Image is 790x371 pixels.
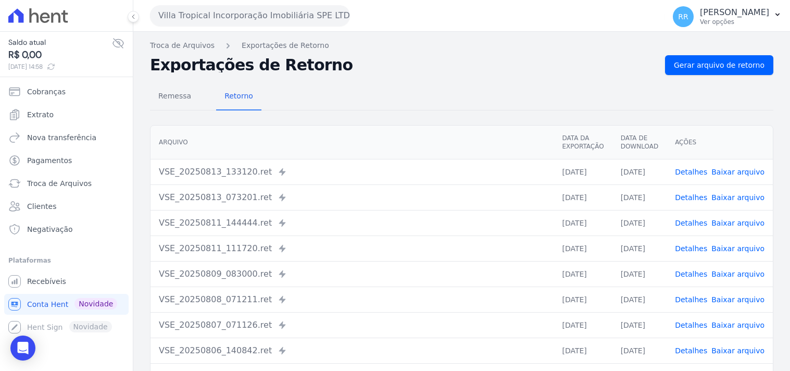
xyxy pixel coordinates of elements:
a: Nova transferência [4,127,129,148]
td: [DATE] [612,312,667,338]
div: VSE_20250811_111720.ret [159,242,545,255]
h2: Exportações de Retorno [150,58,657,72]
a: Detalhes [675,347,707,355]
div: VSE_20250807_071126.ret [159,319,545,331]
a: Gerar arquivo de retorno [665,55,773,75]
td: [DATE] [612,210,667,236]
span: Cobranças [27,86,66,97]
div: VSE_20250809_083000.ret [159,268,545,280]
a: Negativação [4,219,129,240]
a: Detalhes [675,219,707,227]
th: Ações [667,126,773,159]
td: [DATE] [554,236,612,261]
span: RR [678,13,688,20]
a: Baixar arquivo [711,193,764,202]
a: Cobranças [4,81,129,102]
a: Detalhes [675,321,707,329]
p: [PERSON_NAME] [700,7,769,18]
span: R$ 0,00 [8,48,112,62]
td: [DATE] [612,184,667,210]
td: [DATE] [612,159,667,184]
a: Detalhes [675,295,707,304]
nav: Breadcrumb [150,40,773,51]
span: Remessa [152,85,197,106]
a: Pagamentos [4,150,129,171]
span: Pagamentos [27,155,72,166]
a: Clientes [4,196,129,217]
div: VSE_20250813_133120.ret [159,166,545,178]
td: [DATE] [554,159,612,184]
span: Retorno [218,85,259,106]
p: Ver opções [700,18,769,26]
a: Detalhes [675,244,707,253]
nav: Sidebar [8,81,124,338]
span: [DATE] 14:58 [8,62,112,71]
td: [DATE] [554,210,612,236]
a: Remessa [150,83,199,110]
a: Baixar arquivo [711,219,764,227]
span: Conta Hent [27,299,68,310]
td: [DATE] [612,338,667,363]
a: Troca de Arquivos [150,40,215,51]
button: RR [PERSON_NAME] Ver opções [664,2,790,31]
button: Villa Tropical Incorporação Imobiliária SPE LTDA [150,5,350,26]
a: Detalhes [675,193,707,202]
a: Baixar arquivo [711,270,764,278]
div: Plataformas [8,254,124,267]
span: Extrato [27,109,54,120]
th: Data da Exportação [554,126,612,159]
a: Troca de Arquivos [4,173,129,194]
a: Baixar arquivo [711,347,764,355]
td: [DATE] [554,261,612,287]
span: Troca de Arquivos [27,178,92,189]
div: VSE_20250811_144444.ret [159,217,545,229]
td: [DATE] [612,261,667,287]
a: Extrato [4,104,129,125]
span: Recebíveis [27,276,66,287]
a: Baixar arquivo [711,168,764,176]
div: VSE_20250806_140842.ret [159,344,545,357]
span: Gerar arquivo de retorno [674,60,764,70]
span: Clientes [27,201,56,212]
span: Negativação [27,224,73,234]
div: VSE_20250808_071211.ret [159,293,545,306]
span: Novidade [74,298,117,310]
a: Baixar arquivo [711,295,764,304]
td: [DATE] [612,236,667,261]
div: VSE_20250813_073201.ret [159,191,545,204]
a: Baixar arquivo [711,321,764,329]
td: [DATE] [554,312,612,338]
td: [DATE] [554,338,612,363]
th: Data de Download [612,126,667,159]
a: Conta Hent Novidade [4,294,129,315]
a: Retorno [216,83,261,110]
td: [DATE] [554,287,612,312]
span: Saldo atual [8,37,112,48]
a: Detalhes [675,168,707,176]
span: Nova transferência [27,132,96,143]
a: Exportações de Retorno [242,40,329,51]
a: Baixar arquivo [711,244,764,253]
th: Arquivo [151,126,554,159]
td: [DATE] [554,184,612,210]
div: Open Intercom Messenger [10,336,35,361]
a: Detalhes [675,270,707,278]
td: [DATE] [612,287,667,312]
a: Recebíveis [4,271,129,292]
